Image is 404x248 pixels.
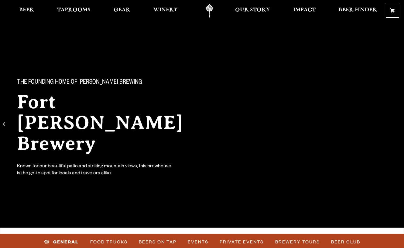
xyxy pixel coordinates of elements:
a: Winery [149,4,182,18]
span: Beer Finder [339,8,377,12]
a: Impact [289,4,320,18]
span: The Founding Home of [PERSON_NAME] Brewing [17,79,142,87]
h2: Fort [PERSON_NAME] Brewery [17,92,207,154]
a: Odell Home [198,4,221,18]
a: Gear [110,4,134,18]
span: Winery [153,8,178,12]
span: Beer [19,8,34,12]
a: Beer Finder [335,4,381,18]
div: Known for our beautiful patio and striking mountain views, this brewhouse is the go-to spot for l... [17,163,173,177]
span: Gear [114,8,130,12]
span: Impact [293,8,316,12]
a: Taprooms [53,4,94,18]
span: Taprooms [57,8,91,12]
a: Beer [15,4,38,18]
span: Our Story [235,8,270,12]
a: Our Story [231,4,274,18]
